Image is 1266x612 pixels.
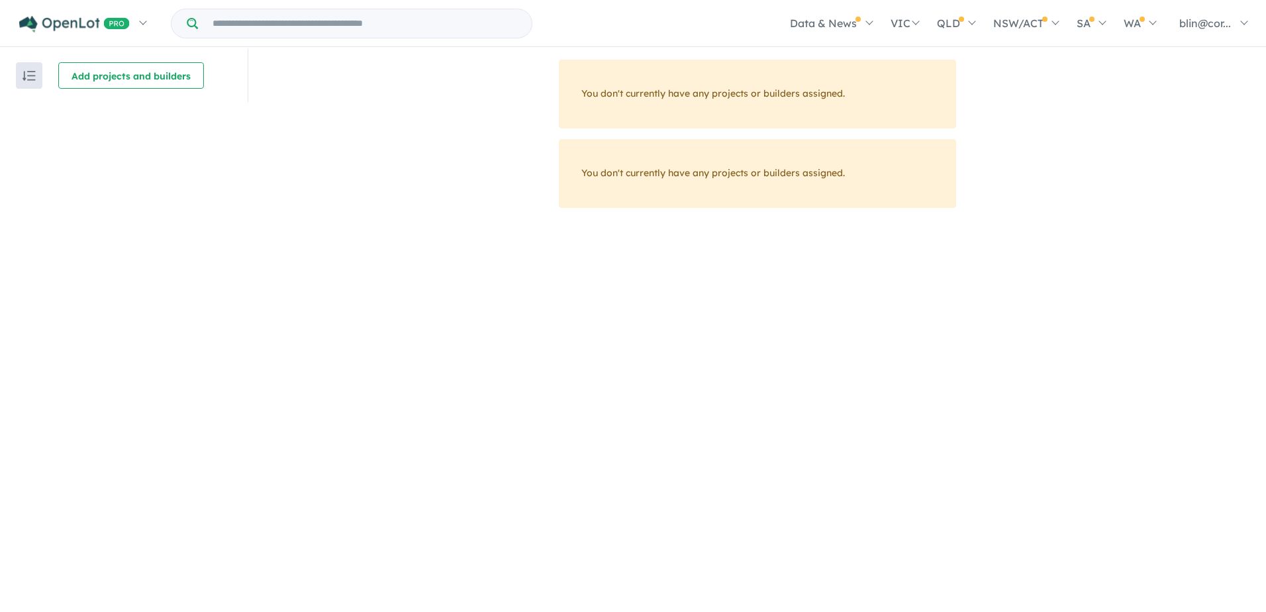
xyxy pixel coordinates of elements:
input: Try estate name, suburb, builder or developer [201,9,529,38]
div: You don't currently have any projects or builders assigned. [559,139,956,208]
img: Openlot PRO Logo White [19,16,130,32]
span: blin@cor... [1179,17,1231,30]
button: Add projects and builders [58,62,204,89]
div: You don't currently have any projects or builders assigned. [559,60,956,128]
img: sort.svg [23,71,36,81]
